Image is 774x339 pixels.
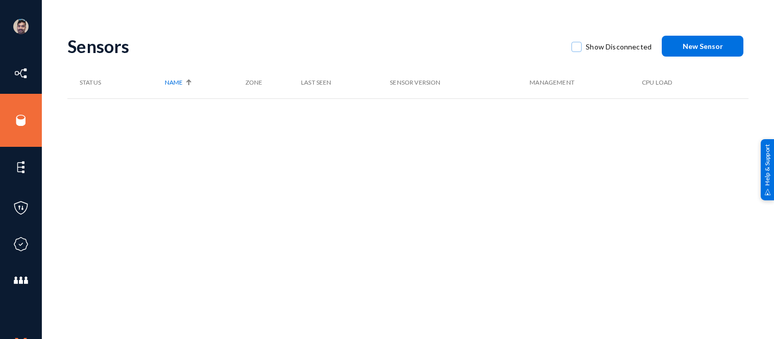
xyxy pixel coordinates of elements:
img: icon-elements.svg [13,160,29,175]
th: CPU Load [642,67,718,98]
th: Zone [245,67,301,98]
div: Sensors [67,36,561,57]
img: icon-inventory.svg [13,66,29,81]
span: New Sensor [683,42,723,50]
th: Sensor Version [390,67,530,98]
th: Status [67,67,165,98]
img: ACg8ocK1ZkZ6gbMmCU1AeqPIsBvrTWeY1xNXvgxNjkUXxjcqAiPEIvU=s96-c [13,19,29,34]
button: New Sensor [662,36,743,57]
img: icon-members.svg [13,273,29,288]
img: help_support.svg [764,189,771,195]
th: Management [530,67,642,98]
img: icon-policies.svg [13,200,29,216]
th: Last Seen [301,67,390,98]
div: Name [165,78,240,87]
img: icon-compliance.svg [13,237,29,252]
span: Name [165,78,183,87]
div: Help & Support [761,139,774,200]
img: icon-sources.svg [13,113,29,128]
span: Show Disconnected [586,39,652,55]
